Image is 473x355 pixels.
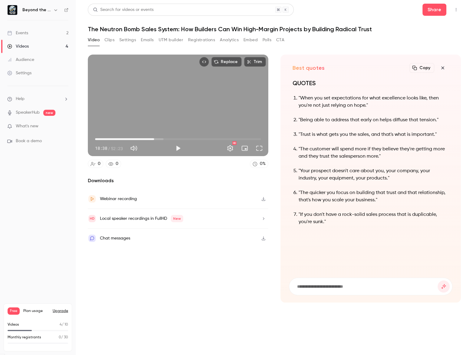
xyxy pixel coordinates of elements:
[8,335,41,340] p: Monthly registrants
[299,189,449,204] p: "The quicker you focus on building that trust and that relationship, that's how you scale your bu...
[422,4,446,16] button: Share
[211,57,242,67] button: Replace
[299,167,449,182] p: "Your prospect doesn't care about you, your company, your industry, your equipment, your products."
[253,142,265,154] button: Full screen
[224,142,236,154] button: Settings
[98,161,101,167] div: 0
[106,160,121,168] a: 0
[188,35,215,45] button: Registrations
[299,95,449,109] p: "When you set expectations for what excellence looks like, then you're not just relying on hope."
[172,142,184,154] button: Play
[244,57,266,67] button: Trim
[199,57,209,67] button: Embed video
[104,35,114,45] button: Clips
[16,123,38,129] span: What's new
[8,322,19,327] p: Videos
[60,322,68,327] p: / 10
[7,57,34,63] div: Audience
[88,160,103,168] a: 0
[239,142,251,154] button: Turn on miniplayer
[7,43,29,49] div: Videos
[141,35,154,45] button: Emails
[119,35,136,45] button: Settings
[116,161,118,167] div: 0
[220,35,239,45] button: Analytics
[299,146,449,160] p: "The customer will spend more if they believe they're getting more and they trust the salesperson...
[159,35,183,45] button: UTM builder
[43,110,55,116] span: new
[16,96,25,102] span: Help
[263,35,271,45] button: Polls
[299,211,449,226] p: "If you don't have a rock-solid sales process that is duplicable, you're sunk."
[88,177,268,184] h2: Downloads
[100,235,130,242] div: Chat messages
[100,195,137,203] div: Webinar recording
[451,5,461,15] button: Top Bar Actions
[7,96,68,102] li: help-dropdown-opener
[276,35,284,45] button: CTA
[59,336,61,339] span: 0
[299,116,449,124] p: "Being able to address that early on helps diffuse that tension."
[128,142,140,154] button: Mute
[8,307,20,315] span: Free
[60,323,62,327] span: 4
[250,160,268,168] a: 0%
[93,7,154,13] div: Search for videos or events
[16,109,40,116] a: SpeakerHub
[100,215,183,222] div: Local speaker recordings in FullHD
[232,141,236,145] div: HD
[53,309,68,313] button: Upgrade
[88,35,100,45] button: Video
[293,64,325,72] h2: Best quotes
[61,124,68,129] iframe: Noticeable Trigger
[111,145,123,152] span: 52:23
[293,79,449,87] h1: QUOTES
[7,30,28,36] div: Events
[260,161,266,167] div: 0 %
[23,309,49,313] span: Plan usage
[108,145,110,152] span: /
[171,215,183,222] span: New
[95,145,123,152] div: 18:38
[409,63,434,73] button: Copy
[59,335,68,340] p: / 30
[243,35,258,45] button: Embed
[88,25,461,33] h1: The Neutron Bomb Sales System: How Builders Can Win High-Margin Projects by Building Radical Trust
[16,138,42,144] span: Book a demo
[8,5,17,15] img: Beyond the Bid
[95,145,107,152] span: 18:38
[7,70,31,76] div: Settings
[299,131,449,138] p: "Trust is what gets you the sales, and that's what is important."
[22,7,51,13] h6: Beyond the Bid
